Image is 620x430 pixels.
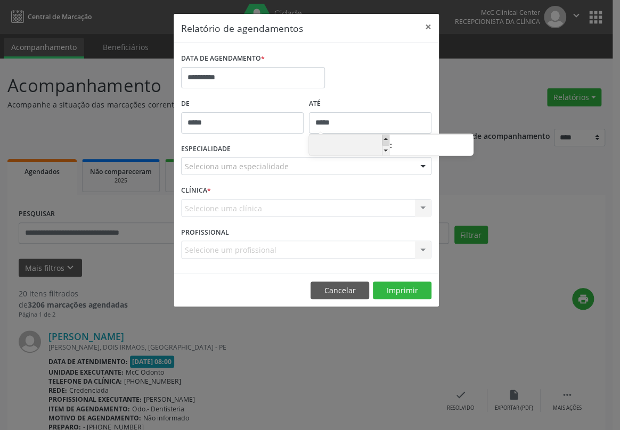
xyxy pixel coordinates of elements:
[418,14,439,40] button: Close
[309,96,431,112] label: ATÉ
[181,183,211,199] label: CLÍNICA
[309,135,389,156] input: Hour
[389,135,393,156] span: :
[181,96,304,112] label: De
[181,51,265,67] label: DATA DE AGENDAMENTO
[181,224,229,241] label: PROFISSIONAL
[393,135,473,156] input: Minute
[181,21,303,35] h5: Relatório de agendamentos
[181,141,231,158] label: ESPECIALIDADE
[185,161,289,172] span: Seleciona uma especialidade
[373,282,431,300] button: Imprimir
[311,282,369,300] button: Cancelar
